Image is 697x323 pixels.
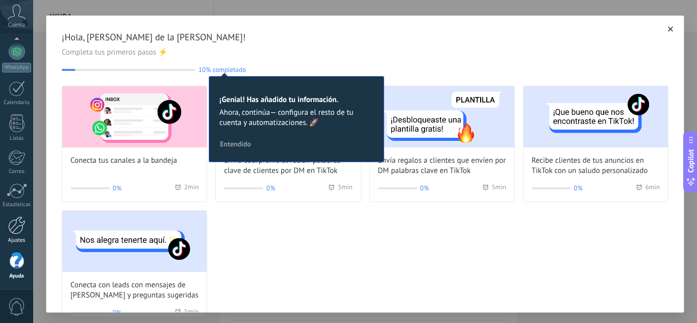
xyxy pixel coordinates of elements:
[2,273,32,280] div: Ayuda
[574,183,583,193] span: 0%
[70,156,177,166] span: Conecta tus canales a la bandeja
[62,31,668,43] span: ¡Hola, [PERSON_NAME] de la [PERSON_NAME]!
[338,183,352,193] span: 5 min
[2,63,31,72] div: WhatsApp
[215,136,256,152] button: Entendido
[224,156,352,176] span: Envía cód. promo al recibir palabras clave de clientes por DM en TikTok
[492,183,506,193] span: 5 min
[266,183,275,193] span: 0%
[370,86,514,147] img: Send freebies when clients DM keywords on TikTok
[2,202,32,208] div: Estadísticas
[2,100,32,106] div: Calendario
[645,183,660,193] span: 6 min
[220,140,251,147] span: Entendido
[686,149,696,172] span: Copilot
[524,86,668,147] img: Welcome customers from your TikTok ads with a personal greeting
[113,183,121,193] span: 0%
[532,156,660,176] span: Recibe clientes de tus anuncios en TikTok con un saludo personalizado
[2,168,32,175] div: Correo
[70,280,198,301] span: Conecta con leads con mensajes de [PERSON_NAME] y preguntas sugeridas
[62,47,668,58] span: Completa tus primeros pasos ⚡
[378,156,506,176] span: Envía regalos a clientes que envíen por DM palabras clave en TikTok
[113,308,121,318] span: 0%
[219,108,374,128] span: Ahora, continúa— configura el resto de tu cuenta y automatizaciones. 🚀
[62,211,207,272] img: Engage leads with welcome messages and suggested questions
[8,22,25,29] span: Cuenta
[184,183,198,193] span: 2 min
[420,183,429,193] span: 0%
[2,135,32,142] div: Listas
[2,237,32,244] div: Ajustes
[62,86,207,147] img: Connect your channels to the inbox
[219,95,374,105] h2: ¡Genial! Has añadido tu información.
[184,308,198,318] span: 5 min
[198,66,246,73] span: 10% completado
